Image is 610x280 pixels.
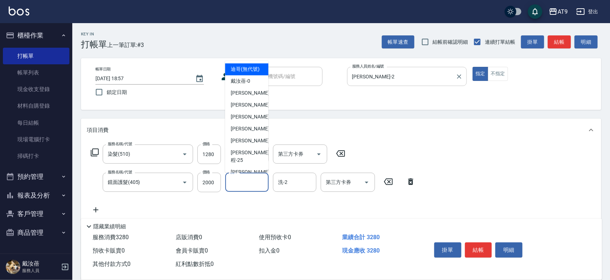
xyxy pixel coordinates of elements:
[433,38,468,46] span: 結帳前確認明細
[465,242,492,258] button: 結帳
[575,35,598,49] button: 明細
[3,131,69,148] a: 現場電腦打卡
[485,38,515,46] span: 連續打單結帳
[231,78,251,85] span: 戴汝蓓 -0
[382,35,414,49] button: 帳單速查
[107,40,144,49] span: 上一筆訂單:#3
[3,115,69,131] a: 每日結帳
[558,7,568,16] div: AT9
[548,35,571,49] button: 結帳
[342,247,380,254] span: 現金應收 3280
[93,247,125,254] span: 預收卡販賣 0
[231,169,277,176] span: [PERSON_NAME] -26
[231,137,277,145] span: [PERSON_NAME] -15
[6,260,20,274] img: Person
[3,81,69,98] a: 現金收支登錄
[202,169,210,175] label: 價格
[108,169,132,175] label: 服務名稱/代號
[81,119,601,142] div: 項目消費
[259,234,291,241] span: 使用預收卡 0
[231,113,274,121] span: [PERSON_NAME] -3
[3,98,69,114] a: 材料自購登錄
[3,204,69,223] button: 客戶管理
[352,64,384,69] label: 服務人員姓名/編號
[93,260,131,267] span: 其他付款方式 0
[3,186,69,205] button: 報表及分析
[3,48,69,64] a: 打帳單
[176,234,202,241] span: 店販消費 0
[93,223,126,231] p: 隱藏業績明細
[259,247,280,254] span: 扣入金 0
[22,260,59,267] h5: 戴汝蓓
[95,66,111,72] label: 帳單日期
[108,141,132,147] label: 服務名稱/代號
[179,177,191,188] button: Open
[3,64,69,81] a: 帳單列表
[313,148,325,160] button: Open
[87,126,108,134] p: 項目消費
[3,148,69,164] a: 掃碼打卡
[434,242,461,258] button: 掛單
[231,66,260,73] span: 迪哥 (無代號)
[191,70,208,87] button: Choose date, selected date is 2025-08-10
[9,7,29,16] img: Logo
[231,90,277,97] span: [PERSON_NAME] -02
[231,102,274,109] span: [PERSON_NAME] -2
[521,35,544,49] button: 掛單
[107,89,127,96] span: 鎖定日期
[495,242,522,258] button: 明細
[22,267,59,274] p: 服務人員
[95,73,188,85] input: YYYY/MM/DD hh:mm
[231,125,274,133] span: [PERSON_NAME] -6
[528,4,542,19] button: save
[231,149,269,164] span: [PERSON_NAME]程 -25
[573,5,601,18] button: 登出
[3,223,69,242] button: 商品管理
[342,234,380,241] span: 業績合計 3280
[81,32,107,36] h2: Key In
[3,26,69,45] button: 櫃檯作業
[202,141,210,147] label: 價格
[179,148,191,160] button: Open
[176,260,214,267] span: 紅利點數折抵 0
[546,4,571,19] button: AT9
[176,247,208,254] span: 會員卡販賣 0
[488,67,508,81] button: 不指定
[93,234,129,241] span: 服務消費 3280
[473,67,488,81] button: 指定
[361,177,372,188] button: Open
[3,167,69,186] button: 預約管理
[454,72,464,82] button: Clear
[81,39,107,49] h3: 打帳單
